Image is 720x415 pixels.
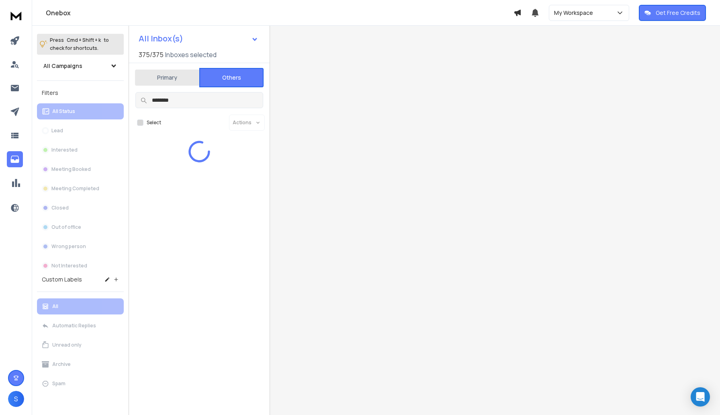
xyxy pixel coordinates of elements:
span: Cmd + Shift + k [65,35,102,45]
div: Open Intercom Messenger [691,387,710,407]
button: All Inbox(s) [132,31,265,47]
button: S [8,391,24,407]
label: Select [147,119,161,126]
button: Primary [135,69,199,86]
p: Get Free Credits [656,9,700,17]
h3: Inboxes selected [165,50,217,60]
button: Others [199,68,264,87]
p: My Workspace [554,9,596,17]
h1: Onebox [46,8,513,18]
h1: All Inbox(s) [139,35,183,43]
h1: All Campaigns [43,62,82,70]
img: logo [8,8,24,23]
span: 375 / 375 [139,50,164,60]
h3: Filters [37,87,124,99]
button: All Campaigns [37,58,124,74]
p: Press to check for shortcuts. [50,36,109,52]
h3: Custom Labels [42,275,82,284]
button: Get Free Credits [639,5,706,21]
